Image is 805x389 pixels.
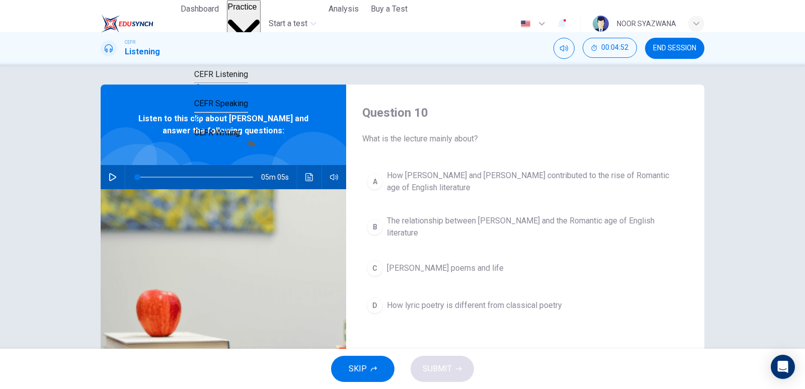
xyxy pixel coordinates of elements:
[601,44,628,52] span: 00:04:52
[194,128,240,137] span: CEFR Writing
[367,260,383,276] div: C
[101,14,153,34] img: ELTC logo
[269,18,307,30] span: Start a test
[301,165,317,189] button: Click to see the audio transcription
[362,293,688,318] button: DHow lyric poetry is different from classical poetry
[362,133,688,145] span: What is the lecture mainly about?
[362,256,688,281] button: C[PERSON_NAME] poems and life
[645,38,704,59] button: END SESSION
[367,174,383,190] div: A
[583,38,637,59] div: Hide
[653,44,696,52] span: END SESSION
[101,14,177,34] a: ELTC logo
[362,210,688,244] button: BThe relationship between [PERSON_NAME] and the Romantic age of English literature
[194,113,248,139] div: CEFR Writing
[133,113,313,137] span: Listen to this clip about [PERSON_NAME] and answer the following questions:
[265,15,320,33] button: Start a test
[194,99,248,108] span: CEFR Speaking
[593,16,609,32] img: Profile picture
[617,18,676,30] div: NOOR SYAZWANA
[553,38,575,59] div: Mute
[387,215,684,239] span: The relationship between [PERSON_NAME] and the Romantic age of English literature
[367,219,383,235] div: B
[125,46,160,58] h1: Listening
[194,69,248,79] span: CEFR Listening
[181,3,219,15] span: Dashboard
[387,262,504,274] span: [PERSON_NAME] poems and life
[349,362,367,376] span: SKIP
[331,356,394,382] button: SKIP
[125,39,135,46] span: CEFR
[228,3,257,11] span: Practice
[362,105,688,121] h4: Question 10
[771,355,795,379] div: Open Intercom Messenger
[367,297,383,314] div: D
[371,3,408,15] span: Buy a Test
[387,170,684,194] span: How [PERSON_NAME] and [PERSON_NAME] contributed to the rise of Romantic age of English literature
[261,165,297,189] span: 05m 05s
[194,84,248,110] div: CEFR Speaking
[362,165,688,198] button: AHow [PERSON_NAME] and [PERSON_NAME] contributed to the rise of Romantic age of English literature
[194,54,248,81] div: CEFR Listening
[583,38,637,58] button: 00:04:52
[329,3,359,15] span: Analysis
[387,299,562,312] span: How lyric poetry is different from classical poetry
[519,20,532,28] img: en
